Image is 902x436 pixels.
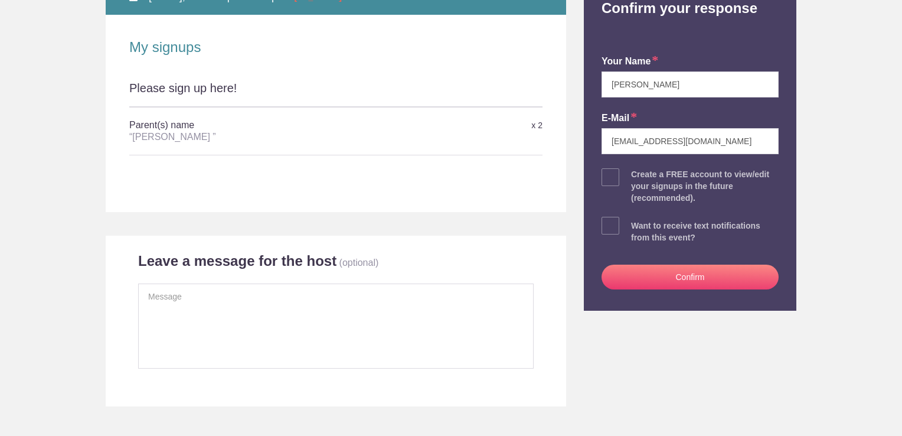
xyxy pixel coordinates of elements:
input: e.g. Julie Farrell [602,71,779,97]
label: E-mail [602,112,637,125]
input: e.g. julie@gmail.com [602,128,779,154]
div: Want to receive text notifications from this event? [631,220,779,243]
div: Please sign up here! [129,80,542,107]
p: (optional) [339,258,379,268]
h2: Leave a message for the host [138,252,336,270]
button: Confirm [602,265,779,289]
h5: Parent(s) name [129,113,405,149]
div: “[PERSON_NAME] ” [129,131,405,143]
div: Create a FREE account to view/edit your signups in the future (recommended). [631,168,779,204]
div: x 2 [405,115,542,136]
h2: My signups [129,38,542,56]
label: your name [602,55,658,69]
